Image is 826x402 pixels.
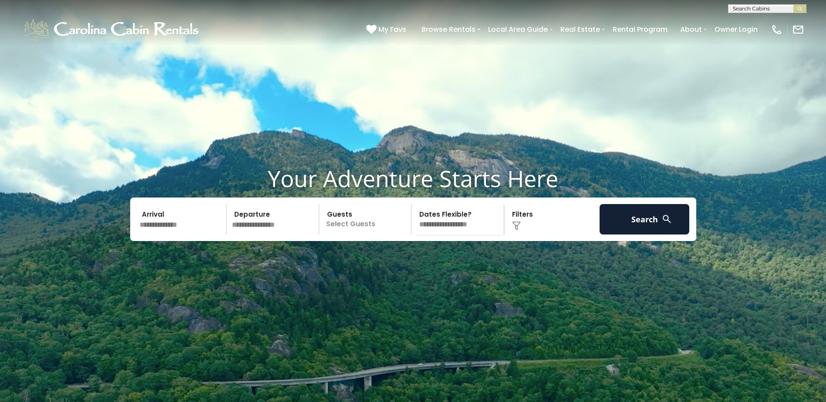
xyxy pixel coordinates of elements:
a: Local Area Guide [484,22,552,37]
h1: Your Adventure Starts Here [7,165,819,192]
img: search-regular-white.png [661,214,672,224]
a: About [676,22,706,37]
img: phone-regular-white.png [771,23,783,36]
a: Owner Login [710,22,762,37]
a: My Favs [366,24,408,35]
span: My Favs [378,24,406,35]
button: Search [600,204,690,234]
a: Rental Program [608,22,672,37]
img: filter--v1.png [512,221,521,230]
a: Real Estate [556,22,604,37]
img: mail-regular-white.png [792,23,804,36]
img: White-1-1-2.png [22,17,202,43]
p: Select Guests [322,204,411,234]
a: Browse Rentals [417,22,480,37]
